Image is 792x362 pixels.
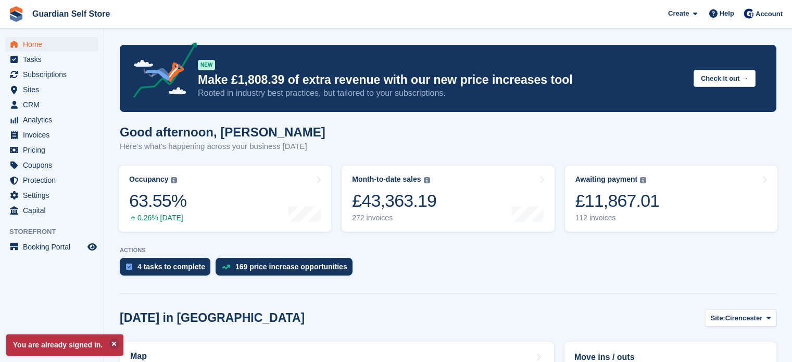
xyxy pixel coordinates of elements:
[28,5,114,22] a: Guardian Self Store
[171,177,177,183] img: icon-info-grey-7440780725fd019a000dd9b08b2336e03edf1995a4989e88bcd33f0948082b44.svg
[198,60,215,70] div: NEW
[424,177,430,183] img: icon-info-grey-7440780725fd019a000dd9b08b2336e03edf1995a4989e88bcd33f0948082b44.svg
[23,173,85,188] span: Protection
[711,313,725,323] span: Site:
[198,88,685,99] p: Rooted in industry best practices, but tailored to your subscriptions.
[23,52,85,67] span: Tasks
[23,240,85,254] span: Booking Portal
[23,97,85,112] span: CRM
[120,125,325,139] h1: Good afternoon, [PERSON_NAME]
[120,247,776,254] p: ACTIONS
[694,70,756,87] button: Check it out →
[126,264,132,270] img: task-75834270c22a3079a89374b754ae025e5fb1db73e45f91037f5363f120a921f8.svg
[668,8,689,19] span: Create
[705,309,776,327] button: Site: Cirencester
[744,8,754,19] img: Tom Scott
[129,190,186,211] div: 63.55%
[640,177,646,183] img: icon-info-grey-7440780725fd019a000dd9b08b2336e03edf1995a4989e88bcd33f0948082b44.svg
[5,143,98,157] a: menu
[23,203,85,218] span: Capital
[222,265,230,269] img: price_increase_opportunities-93ffe204e8149a01c8c9dc8f82e8f89637d9d84a8eef4429ea346261dce0b2c0.svg
[6,334,123,356] p: You are already signed in.
[756,9,783,19] span: Account
[130,352,147,361] h2: Map
[5,37,98,52] a: menu
[565,166,777,232] a: Awaiting payment £11,867.01 112 invoices
[216,258,358,281] a: 169 price increase opportunities
[725,313,763,323] span: Cirencester
[23,67,85,82] span: Subscriptions
[198,72,685,88] p: Make £1,808.39 of extra revenue with our new price increases tool
[124,42,197,102] img: price-adjustments-announcement-icon-8257ccfd72463d97f412b2fc003d46551f7dbcb40ab6d574587a9cd5c0d94...
[5,97,98,112] a: menu
[5,240,98,254] a: menu
[23,128,85,142] span: Invoices
[120,258,216,281] a: 4 tasks to complete
[23,113,85,127] span: Analytics
[575,190,660,211] div: £11,867.01
[352,190,436,211] div: £43,363.19
[352,175,421,184] div: Month-to-date sales
[5,158,98,172] a: menu
[5,173,98,188] a: menu
[119,166,331,232] a: Occupancy 63.55% 0.26% [DATE]
[352,214,436,222] div: 272 invoices
[23,158,85,172] span: Coupons
[8,6,24,22] img: stora-icon-8386f47178a22dfd0bd8f6a31ec36ba5ce8667c1dd55bd0f319d3a0aa187defe.svg
[575,214,660,222] div: 112 invoices
[23,143,85,157] span: Pricing
[120,141,325,153] p: Here's what's happening across your business [DATE]
[120,311,305,325] h2: [DATE] in [GEOGRAPHIC_DATA]
[23,82,85,97] span: Sites
[9,227,104,237] span: Storefront
[720,8,734,19] span: Help
[5,203,98,218] a: menu
[235,263,347,271] div: 169 price increase opportunities
[86,241,98,253] a: Preview store
[575,175,638,184] div: Awaiting payment
[5,52,98,67] a: menu
[5,128,98,142] a: menu
[342,166,554,232] a: Month-to-date sales £43,363.19 272 invoices
[5,113,98,127] a: menu
[5,67,98,82] a: menu
[129,214,186,222] div: 0.26% [DATE]
[129,175,168,184] div: Occupancy
[5,188,98,203] a: menu
[23,37,85,52] span: Home
[5,82,98,97] a: menu
[137,263,205,271] div: 4 tasks to complete
[23,188,85,203] span: Settings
